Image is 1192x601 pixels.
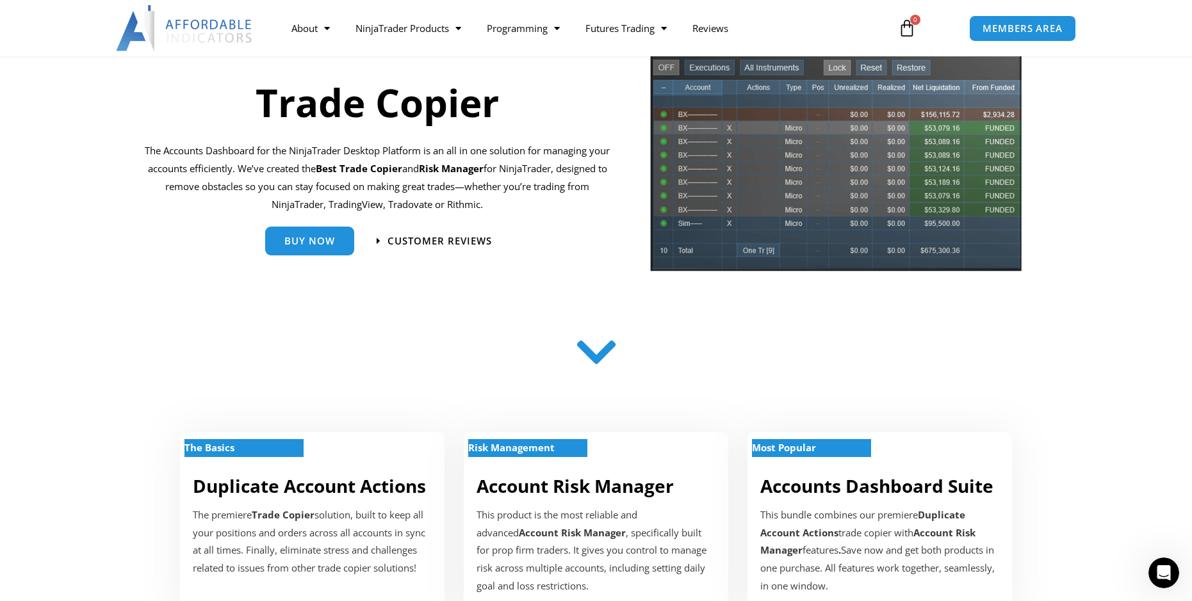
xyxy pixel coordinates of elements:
p: The premiere solution, built to keep all your positions and orders across all accounts in sync at... [193,506,432,577]
span: Buy Now [284,236,335,246]
a: MEMBERS AREA [969,15,1076,42]
a: Programming [474,13,573,43]
strong: Risk Management [468,441,555,454]
a: Duplicate Account Actions [193,474,426,498]
a: Reviews [680,13,741,43]
strong: Account Risk Manager [519,526,626,539]
a: 0 [879,10,935,47]
a: Account Risk Manager [477,474,674,498]
img: LogoAI | Affordable Indicators – NinjaTrader [116,5,254,51]
a: NinjaTrader Products [343,13,474,43]
b: Duplicate Account Actions [760,508,965,539]
a: Buy Now [265,227,354,255]
strong: Most Popular [752,441,816,454]
p: The Accounts Dashboard for the NinjaTrader Desktop Platform is an all in one solution for managin... [145,142,610,213]
b: . [838,543,841,556]
a: Futures Trading [573,13,680,43]
span: Customer Reviews [388,236,492,246]
img: tradecopier | Affordable Indicators – NinjaTrader [649,53,1023,282]
b: Best Trade Copier [316,162,402,175]
p: This product is the most reliable and advanced , specifically built for prop firm traders. It giv... [477,506,715,595]
strong: Risk Manager [419,162,484,175]
h1: Trade Copier [145,76,610,129]
nav: Menu [279,13,883,43]
iframe: Intercom live chat [1148,557,1179,588]
span: MEMBERS AREA [983,24,1063,33]
span: 0 [910,15,920,25]
div: This bundle combines our premiere trade copier with features Save now and get both products in on... [760,506,999,595]
strong: The Basics [184,441,234,454]
a: Accounts Dashboard Suite [760,474,993,498]
a: Customer Reviews [377,236,492,246]
a: About [279,13,343,43]
strong: Trade Copier [252,508,314,521]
